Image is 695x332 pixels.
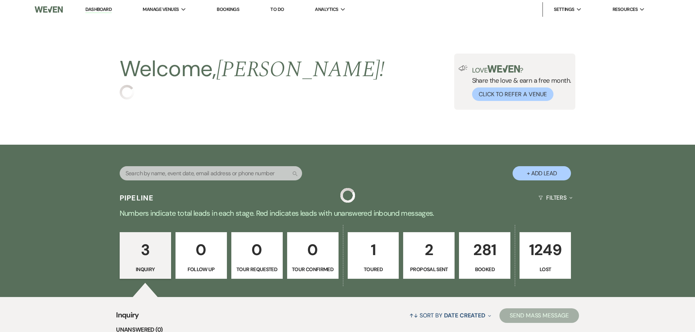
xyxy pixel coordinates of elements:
[472,65,571,74] p: Love ?
[499,308,579,323] button: Send Mass Message
[287,232,339,279] a: 0Tour Confirmed
[120,166,302,180] input: Search by name, event date, email address or phone number
[120,193,154,203] h3: Pipeline
[216,53,385,86] span: [PERSON_NAME] !
[217,6,239,12] a: Bookings
[348,232,399,279] a: 1Toured
[340,188,355,203] img: loading spinner
[175,232,227,279] a: 0Follow Up
[116,309,139,325] span: Inquiry
[459,232,510,279] a: 281Booked
[524,238,566,262] p: 1249
[459,65,468,71] img: loud-speaker-illustration.svg
[409,312,418,319] span: ↑↓
[120,85,134,99] img: loading spinner
[513,166,571,180] button: + Add Lead
[180,238,222,262] p: 0
[406,306,494,325] button: Sort By Date Created
[403,232,455,279] a: 2Proposal Sent
[554,6,575,13] span: Settings
[292,238,334,262] p: 0
[270,6,284,12] a: To Do
[231,232,283,279] a: 0Tour Requested
[536,188,575,207] button: Filters
[613,6,638,13] span: Resources
[352,238,394,262] p: 1
[487,65,520,73] img: weven-logo-green.svg
[468,65,571,101] div: Share the love & earn a free month.
[464,265,506,273] p: Booked
[180,265,222,273] p: Follow Up
[408,238,450,262] p: 2
[120,54,385,85] h2: Welcome,
[352,265,394,273] p: Toured
[120,232,171,279] a: 3Inquiry
[408,265,450,273] p: Proposal Sent
[464,238,506,262] p: 281
[85,207,610,219] p: Numbers indicate total leads in each stage. Red indicates leads with unanswered inbound messages.
[444,312,485,319] span: Date Created
[85,6,112,13] a: Dashboard
[315,6,338,13] span: Analytics
[292,265,334,273] p: Tour Confirmed
[520,232,571,279] a: 1249Lost
[524,265,566,273] p: Lost
[35,2,62,17] img: Weven Logo
[143,6,179,13] span: Manage Venues
[472,87,553,101] button: Click to Refer a Venue
[236,265,278,273] p: Tour Requested
[124,265,166,273] p: Inquiry
[124,238,166,262] p: 3
[236,238,278,262] p: 0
